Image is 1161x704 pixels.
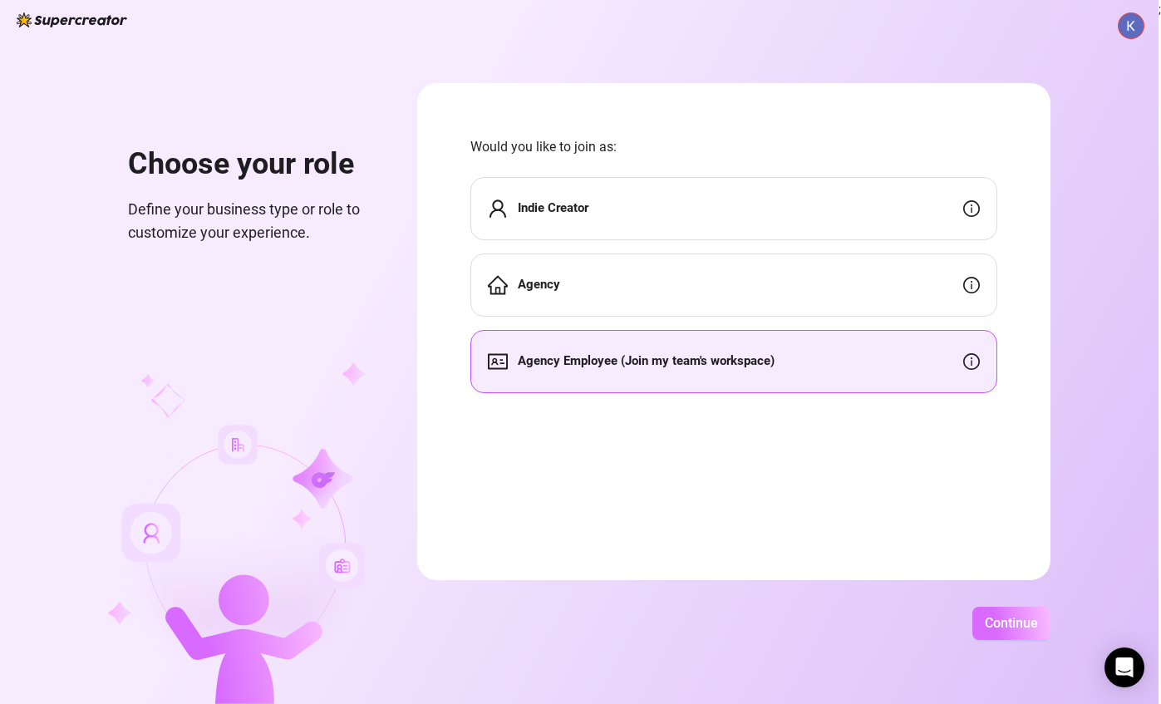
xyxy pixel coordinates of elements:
div: Open Intercom Messenger [1104,647,1144,687]
span: home [488,275,508,295]
span: Would you like to join as: [470,136,997,157]
button: Continue [972,607,1050,640]
span: idcard [488,352,508,372]
img: ACg8ocJzk6ujMq-hRG2KxxTOs1jd0BpWq1qi55R9ZC7lSTJBFNOO2g=s96-c [1119,13,1144,38]
span: Define your business type or role to customize your experience. [128,198,377,245]
img: logo [17,12,127,27]
span: user [488,199,508,219]
span: Continue [985,615,1038,631]
strong: Agency [518,277,560,292]
span: info-circle [963,277,980,293]
span: info-circle [963,353,980,370]
span: info-circle [963,200,980,217]
strong: Agency Employee (Join my team's workspace) [518,353,775,368]
strong: Indie Creator [518,200,588,215]
h1: Choose your role [128,146,377,183]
